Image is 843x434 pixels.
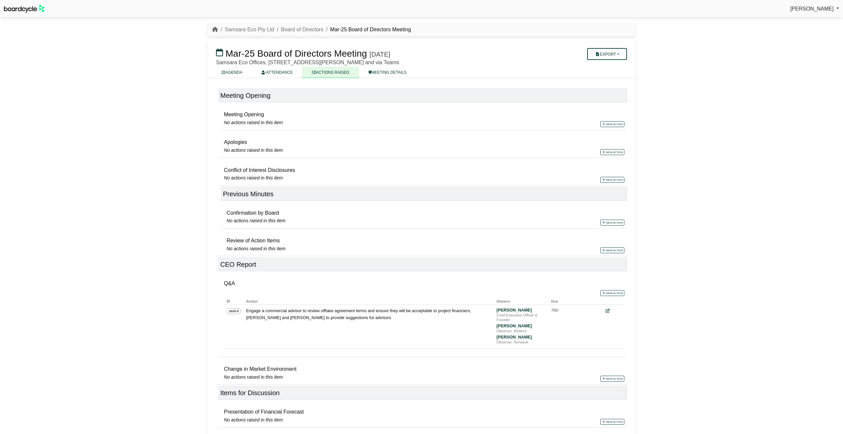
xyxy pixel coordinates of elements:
[281,27,323,32] a: Board of Directors
[223,190,273,198] span: Previous Minutes
[227,238,280,243] span: Review of Action Items
[4,5,45,13] img: BoardcycleBlackGreen-aaafeed430059cb809a45853b8cf6d952af9d84e6e89e1f1685b34bfd5cb7d64.svg
[224,366,297,372] span: Change in Market Environment
[224,416,283,423] span: No actions raised in this item
[549,296,603,305] th: Due
[227,245,286,252] span: No actions raised in this item
[212,25,411,34] nav: breadcrumb
[323,25,411,34] li: Mar-25 Board of Directors Meeting
[224,147,283,154] span: No actions raised in this item
[252,67,302,78] a: ATTENDANCE
[790,6,834,12] span: [PERSON_NAME]
[369,50,390,58] div: [DATE]
[220,261,256,268] span: CEO Report
[497,308,543,313] div: [PERSON_NAME]
[216,60,399,65] span: Samsara Eco Offices, [STREET_ADDRESS][PERSON_NAME] and via Teams
[224,112,264,117] span: Meeting Opening
[224,139,247,145] span: Apologies
[243,296,494,305] th: Action
[497,335,543,340] div: [PERSON_NAME]
[587,48,627,60] button: Export
[220,92,270,99] span: Meeting Opening
[224,119,283,126] span: No actions raised in this item
[600,290,624,296] a: New action
[494,296,549,305] th: Owners
[227,308,241,314] span: 2025-5
[790,5,839,13] a: [PERSON_NAME]
[497,323,543,329] div: [PERSON_NAME]
[600,220,624,226] a: New action
[359,67,416,78] a: MEETING DETAILS
[220,389,280,396] span: Items for Discussion
[600,247,624,253] a: New action
[497,329,543,333] div: Observer, Wollemi
[600,376,624,382] a: New action
[246,308,476,321] div: Engage a commercial advisor to review offtake agreement terms and ensure they will be acceptable ...
[224,174,283,181] span: No actions raised in this item
[212,67,252,78] a: AGENDA
[227,217,286,224] span: No actions raised in this item
[302,67,359,78] a: ACTIONS RAISED
[606,308,620,314] div: Edit
[224,373,283,381] span: No actions raised in this item
[224,409,304,415] span: Presentation of Financial Forecast
[224,167,295,173] span: Conflict of Interest Disclosures
[224,296,243,305] th: ID
[600,177,624,183] a: New action
[497,313,543,322] div: Chief Executive Officer & Founder
[497,340,543,344] div: Observer, Temasek
[227,210,279,216] span: Confirmation by Board
[600,121,624,127] a: New action
[225,27,274,32] a: Samsara Eco Pty Ltd
[600,419,624,425] a: New action
[551,308,597,313] div: TBD
[226,48,367,59] span: Mar-25 Board of Directors Meeting
[224,281,235,286] span: Q&A
[600,149,624,155] a: New action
